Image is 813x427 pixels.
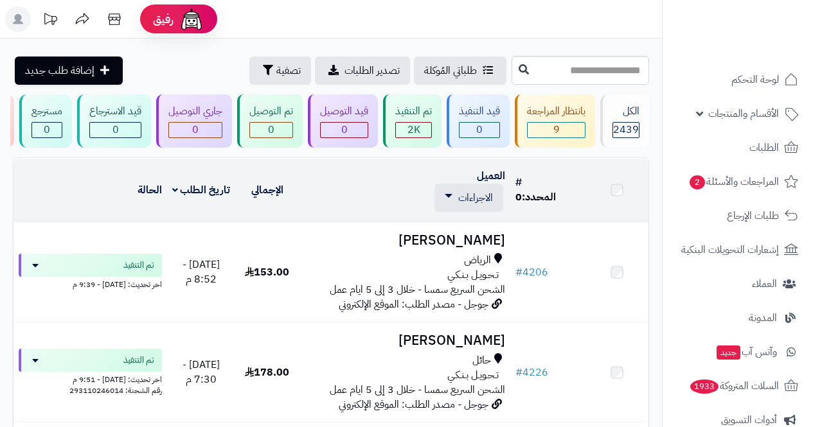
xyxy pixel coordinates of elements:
span: الطلبات [749,139,779,157]
span: 0 [44,122,50,137]
a: تم التنفيذ 2K [380,94,444,148]
img: logo-2.png [726,32,801,59]
a: الاجراءات [445,190,493,205]
span: 0 [112,122,119,137]
span: 0 [341,122,348,137]
a: العملاء [670,268,805,299]
a: لوحة التحكم [670,64,805,95]
div: 2049 [396,123,431,137]
a: الطلبات [670,132,805,163]
span: تصفية [276,63,301,78]
a: السلات المتروكة1933 [670,370,805,401]
a: وآتس آبجديد [670,336,805,367]
a: مسترجع 0 [17,94,75,148]
span: طلبات الإرجاع [727,207,779,225]
a: قيد التنفيذ 0 [444,94,512,148]
div: جاري التوصيل [168,104,222,119]
span: 9 [553,122,560,137]
span: تم التنفيذ [123,354,154,367]
a: قيد التوصيل 0 [305,94,380,148]
div: قيد الاسترجاع [89,104,141,119]
a: تاريخ الطلب [172,182,231,198]
span: الرياض [464,253,491,268]
div: الكل [612,104,639,119]
span: # [515,365,523,380]
div: 0 [460,123,499,137]
span: إضافة طلب جديد [25,63,94,78]
a: قيد الاسترجاع 0 [75,94,154,148]
div: 0 [169,123,222,137]
a: إضافة طلب جديد [15,57,123,85]
a: العميل [477,168,505,184]
span: إشعارات التحويلات البنكية [681,241,779,259]
span: [DATE] - 7:30 م [183,357,220,387]
div: 0 [321,123,368,137]
span: طلباتي المُوكلة [424,63,477,78]
span: رقم الشحنة: 293110246014 [69,385,162,396]
span: الأقسام والمنتجات [708,105,779,123]
div: بانتظار المراجعة [527,104,585,119]
span: تـحـويـل بـنـكـي [447,368,499,383]
a: تحديثات المنصة [34,6,66,35]
a: #4206 [515,265,548,280]
span: وآتس آب [715,343,777,361]
span: # [515,265,523,280]
span: السلات المتروكة [689,377,779,395]
div: 9 [528,123,585,137]
span: 0 [268,122,274,137]
div: تم التنفيذ [395,104,432,119]
a: الحالة [138,182,162,198]
a: الكل2439 [598,94,652,148]
span: 2439 [613,122,639,137]
a: طلبات الإرجاع [670,200,805,231]
img: ai-face.png [179,6,204,32]
a: تم التوصيل 0 [235,94,305,148]
span: الشحن السريع سمسا - خلال 3 إلى 5 ايام عمل [330,382,505,397]
span: تـحـويـل بـنـكـي [447,268,499,283]
span: العملاء [752,275,777,293]
div: تم التوصيل [249,104,293,119]
h3: [PERSON_NAME] [304,333,505,348]
span: حائل [472,353,491,368]
a: تصدير الطلبات [315,57,410,85]
a: #4226 [515,365,548,380]
span: 2K [407,122,420,137]
div: قيد التنفيذ [459,104,500,119]
span: 2 [690,175,705,189]
h3: [PERSON_NAME] [304,233,505,248]
span: جوجل - مصدر الطلب: الموقع الإلكتروني [339,397,488,412]
span: 0 [476,122,483,137]
span: الاجراءات [458,190,493,205]
a: طلباتي المُوكلة [414,57,506,85]
a: المراجعات والأسئلة2 [670,166,805,197]
span: المدونة [749,309,777,327]
div: 0 [250,123,292,137]
a: الإجمالي [251,182,283,198]
a: بانتظار المراجعة 9 [512,94,598,148]
span: جديد [717,345,740,360]
div: قيد التوصيل [320,104,368,119]
span: الشحن السريع سمسا - خلال 3 إلى 5 ايام عمل [330,282,505,297]
span: 0 [192,122,199,137]
span: المراجعات والأسئلة [688,173,779,191]
div: المحدد: [515,190,580,205]
a: جاري التوصيل 0 [154,94,235,148]
button: تصفية [249,57,311,85]
span: جوجل - مصدر الطلب: الموقع الإلكتروني [339,297,488,312]
span: لوحة التحكم [731,71,779,89]
span: 178.00 [245,365,289,380]
a: # [515,175,522,190]
span: 1933 [690,379,719,394]
a: إشعارات التحويلات البنكية [670,234,805,265]
div: اخر تحديث: [DATE] - 9:39 م [19,277,162,290]
span: [DATE] - 8:52 م [183,257,220,287]
span: رفيق [153,12,174,27]
div: 0 [32,123,62,137]
div: مسترجع [31,104,62,119]
div: 0 [90,123,141,137]
div: اخر تحديث: [DATE] - 9:51 م [19,372,162,385]
span: تصدير الطلبات [344,63,400,78]
span: تم التنفيذ [123,259,154,272]
a: المدونة [670,302,805,333]
span: 153.00 [245,265,289,280]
